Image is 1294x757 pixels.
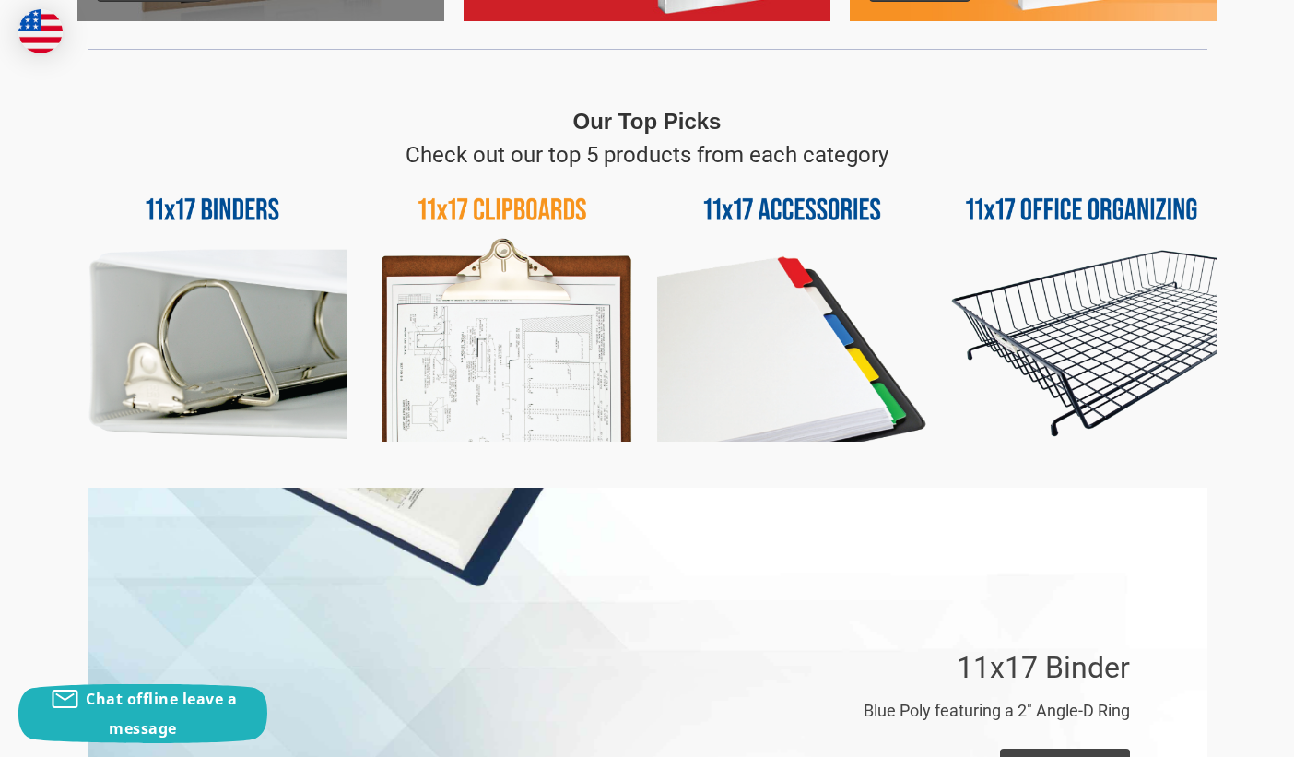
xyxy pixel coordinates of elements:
p: Blue Poly featuring a 2" Angle-D Ring [864,698,1130,723]
iframe: Google Customer Reviews [1142,707,1294,757]
img: 11x17 Clipboards [367,172,637,442]
img: 11x17 Office Organizing [947,172,1217,442]
img: 11x17 Accessories [657,172,927,442]
button: Chat offline leave a message [18,684,267,743]
p: Check out our top 5 products from each category [406,138,888,172]
img: 11x17 Binders [77,172,347,442]
span: Chat offline leave a message [86,689,237,739]
p: 11x17 Binder [957,645,1130,690]
img: duty and tax information for United States [18,9,63,53]
p: Our Top Picks [573,105,722,138]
